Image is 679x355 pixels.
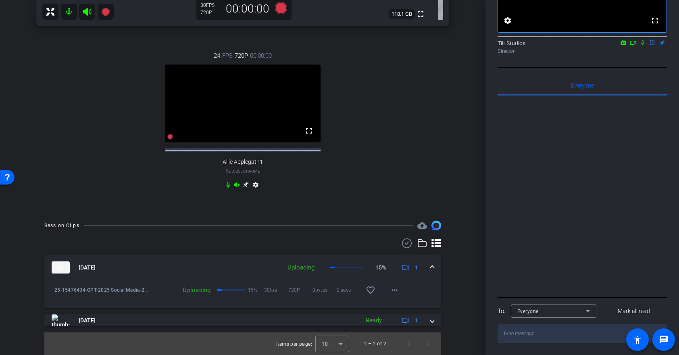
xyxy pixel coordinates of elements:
span: 1 [415,263,418,272]
mat-icon: fullscreen [416,9,425,19]
span: 0bytes [312,286,337,294]
span: Subject [226,167,260,175]
span: Allie Applegath1 [223,159,263,165]
mat-icon: cloud_upload [417,221,427,230]
button: Next page [419,334,438,353]
span: Everyone [517,309,539,314]
div: 720P [200,9,221,16]
div: Uploading [283,263,319,272]
span: 24 [214,51,220,60]
span: Chrome [243,169,260,173]
img: thumb-nail [52,261,70,274]
div: Ready [362,316,386,325]
span: 00:00:00 [250,51,272,60]
img: Session clips [431,221,441,230]
p: 15% [248,286,258,294]
span: - [242,168,243,174]
button: Mark all read [601,304,667,318]
span: [DATE] [79,316,96,325]
span: Destinations for your clips [417,221,427,230]
span: 0 secs [337,286,361,294]
mat-icon: accessibility [633,335,642,345]
div: Items per page: [276,340,312,348]
div: Director [498,48,667,55]
span: 30fps [264,286,288,294]
mat-icon: fullscreen [650,16,660,25]
mat-expansion-panel-header: thumb-nail[DATE]Ready1 [44,314,441,326]
span: FPS [206,2,215,8]
mat-icon: fullscreen [304,126,314,136]
p: 15% [375,263,386,272]
span: 1 [415,316,418,325]
img: thumb-nail [52,314,70,326]
div: thumb-nail[DATE]Uploading15%1 [44,280,441,308]
mat-icon: more_horiz [390,285,400,295]
mat-icon: settings [503,16,512,25]
span: [DATE] [79,263,96,272]
div: Session Clips [44,221,79,230]
span: 720P [235,51,248,60]
span: 118.1 GB [389,9,415,19]
span: FPS [222,51,233,60]
mat-icon: flip [648,39,657,46]
div: Uploading [150,286,215,294]
div: Tilt Studios [498,39,667,55]
div: 30 [200,2,221,8]
span: 720P [288,286,312,294]
div: 1 – 2 of 2 [364,340,386,348]
span: Everyone [571,83,594,88]
div: 00:00:00 [221,2,275,16]
mat-icon: message [659,335,669,345]
button: Previous page [399,334,419,353]
span: Mark all read [618,307,650,315]
mat-icon: settings [251,182,260,191]
div: To: [498,307,505,316]
mat-expansion-panel-header: thumb-nail[DATE]Uploading15%1 [44,255,441,280]
span: 25-15476434-OPT-2025 Social Media-25-18839609-B2C10 Mental health pros-Galaxy Z Flip61-2025-09-18... [54,286,150,294]
mat-icon: favorite_border [366,285,375,295]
